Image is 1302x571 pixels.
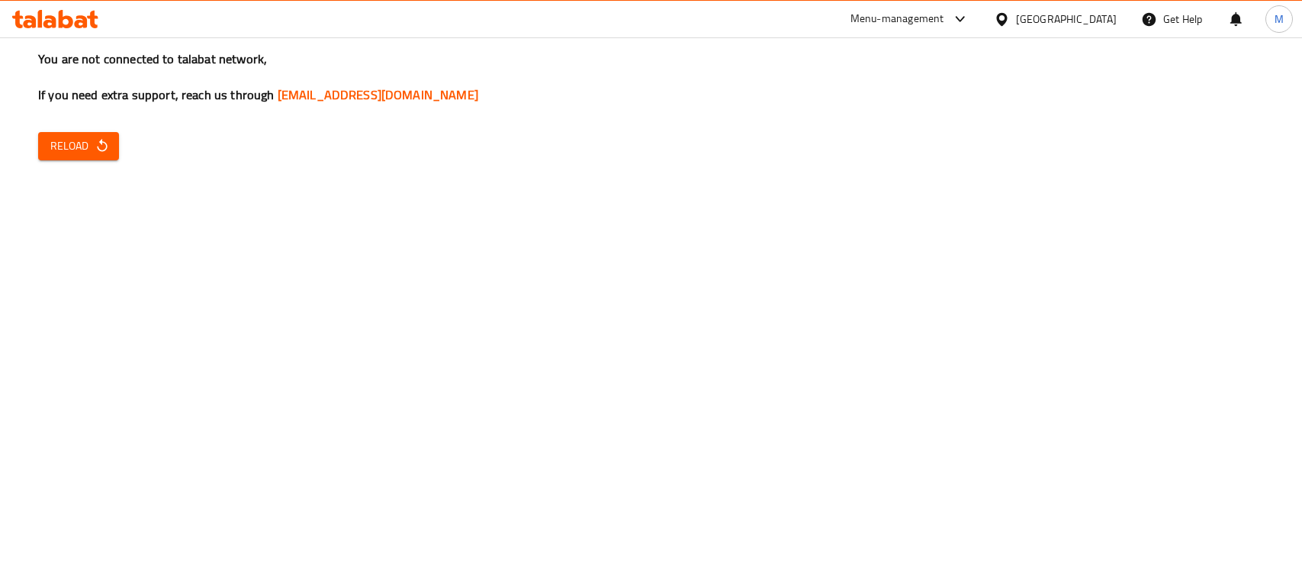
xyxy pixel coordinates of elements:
span: M [1275,11,1284,27]
span: Reload [50,137,107,156]
div: [GEOGRAPHIC_DATA] [1016,11,1117,27]
h3: You are not connected to talabat network, If you need extra support, reach us through [38,50,1264,104]
a: [EMAIL_ADDRESS][DOMAIN_NAME] [278,83,478,106]
div: Menu-management [850,10,944,28]
button: Reload [38,132,119,160]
